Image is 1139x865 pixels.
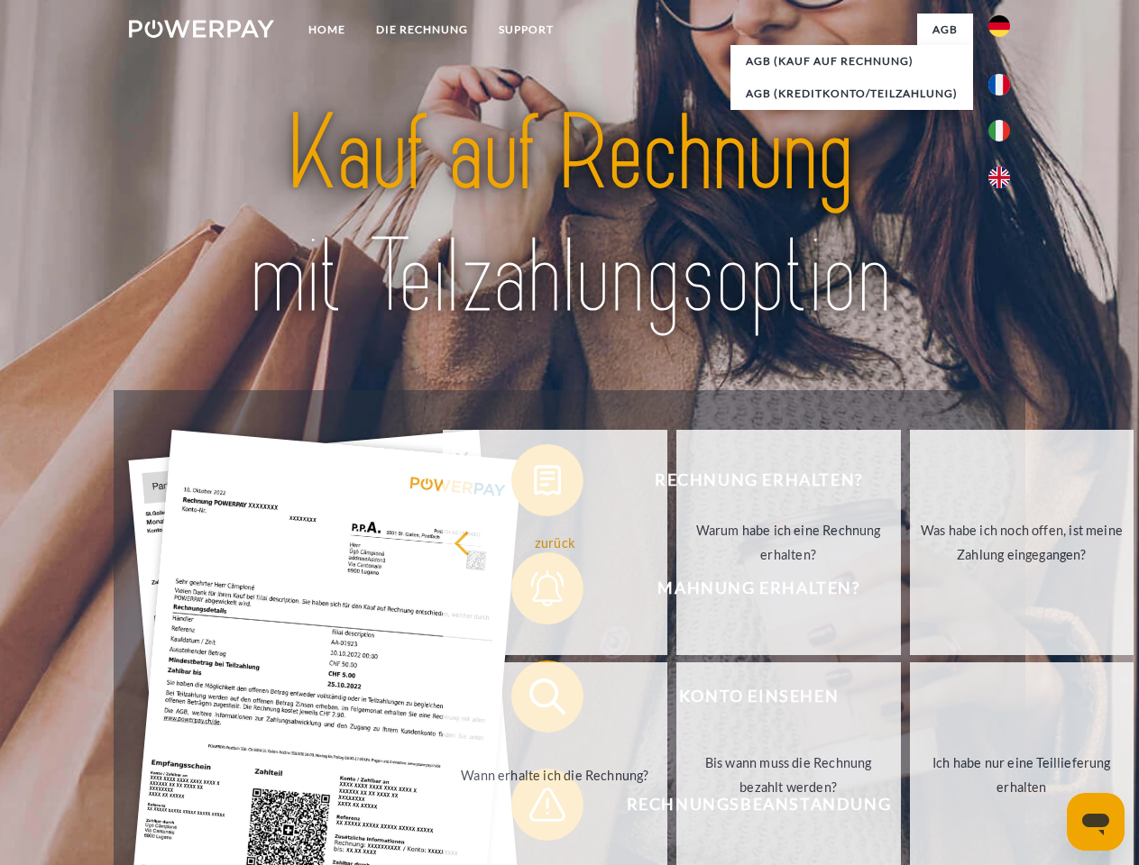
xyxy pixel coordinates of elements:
img: en [988,167,1010,188]
a: DIE RECHNUNG [361,14,483,46]
a: AGB (Kauf auf Rechnung) [730,45,973,77]
div: zurück [454,530,657,554]
img: it [988,120,1010,141]
div: Bis wann muss die Rechnung bezahlt werden? [687,751,890,799]
div: Ich habe nur eine Teillieferung erhalten [921,751,1124,799]
a: Home [293,14,361,46]
a: Was habe ich noch offen, ist meine Zahlung eingegangen? [910,430,1134,655]
a: SUPPORT [483,14,569,46]
img: title-powerpay_de.svg [172,86,967,345]
a: agb [917,14,973,46]
div: Wann erhalte ich die Rechnung? [454,762,657,787]
img: logo-powerpay-white.svg [129,20,274,38]
iframe: Schaltfläche zum Öffnen des Messaging-Fensters [1067,793,1125,851]
img: de [988,15,1010,37]
img: fr [988,74,1010,96]
div: Warum habe ich eine Rechnung erhalten? [687,518,890,567]
div: Was habe ich noch offen, ist meine Zahlung eingegangen? [921,518,1124,567]
a: AGB (Kreditkonto/Teilzahlung) [730,77,973,110]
